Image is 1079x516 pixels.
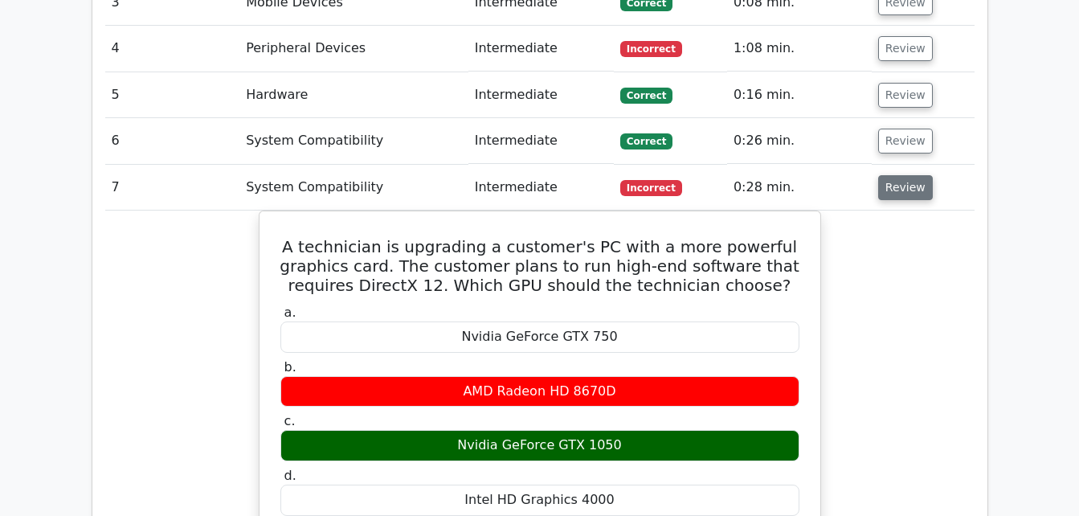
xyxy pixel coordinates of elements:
button: Review [878,36,933,61]
td: 7 [105,165,240,211]
span: b. [284,359,296,375]
td: 0:28 min. [727,165,872,211]
td: Peripheral Devices [239,26,468,72]
td: 5 [105,72,240,118]
td: 1:08 min. [727,26,872,72]
div: AMD Radeon HD 8670D [280,376,799,407]
td: Intermediate [468,165,614,211]
td: System Compatibility [239,118,468,164]
span: c. [284,413,296,428]
button: Review [878,129,933,154]
td: 6 [105,118,240,164]
td: 0:26 min. [727,118,872,164]
div: Nvidia GeForce GTX 750 [280,321,799,353]
button: Review [878,83,933,108]
td: 4 [105,26,240,72]
h5: A technician is upgrading a customer's PC with a more powerful graphics card. The customer plans ... [279,237,801,295]
div: Intel HD Graphics 4000 [280,485,799,516]
span: Incorrect [620,41,682,57]
td: Intermediate [468,26,614,72]
td: Intermediate [468,118,614,164]
span: d. [284,468,296,483]
td: 0:16 min. [727,72,872,118]
div: Nvidia GeForce GTX 1050 [280,430,799,461]
span: Correct [620,133,672,149]
span: Incorrect [620,180,682,196]
button: Review [878,175,933,200]
td: Hardware [239,72,468,118]
span: Correct [620,88,672,104]
span: a. [284,305,296,320]
td: System Compatibility [239,165,468,211]
td: Intermediate [468,72,614,118]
